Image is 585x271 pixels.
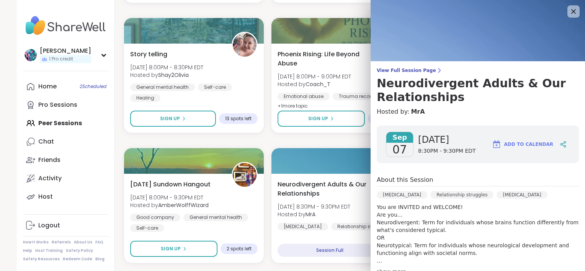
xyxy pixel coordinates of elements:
[38,174,62,183] div: Activity
[52,240,71,245] a: Referrals
[418,134,476,146] span: [DATE]
[233,163,257,187] img: AmberWolffWizard
[49,56,73,62] span: 1 Pro credit
[377,203,579,264] p: You are INVITED and WELCOME! Are you... Neurodivergent: Term for individuals whose brains functio...
[198,83,232,91] div: Self-care
[430,191,493,199] div: Relationship struggles
[23,248,32,253] a: Help
[23,169,108,188] a: Activity
[158,71,189,79] b: Shay2Olivia
[95,240,103,245] a: FAQ
[278,93,330,100] div: Emotional abuse
[25,49,37,61] img: hollyjanicki
[130,241,217,257] button: Sign Up
[411,107,425,116] a: MrA
[278,223,328,230] div: [MEDICAL_DATA]
[23,132,108,151] a: Chat
[130,214,180,221] div: Good company
[331,223,396,230] div: Relationship struggles
[306,211,315,218] b: MrA
[278,180,371,198] span: Neurodivergent Adults & Our Relationships
[278,244,382,257] div: Session Full
[233,33,257,57] img: Shay2Olivia
[130,71,203,79] span: Hosted by
[23,256,60,262] a: Safety Resources
[333,93,385,100] div: Trauma recovery
[38,221,60,230] div: Logout
[278,203,350,211] span: [DATE] 8:30PM - 9:30PM EDT
[80,83,106,90] span: 2 Scheduled
[377,67,579,73] span: View Full Session Page
[183,214,248,221] div: General mental health
[23,96,108,114] a: Pro Sessions
[38,193,53,201] div: Host
[23,216,108,235] a: Logout
[130,201,209,209] span: Hosted by
[66,248,93,253] a: Safety Policy
[38,82,57,91] div: Home
[63,256,92,262] a: Redeem Code
[497,191,547,199] div: [MEDICAL_DATA]
[23,240,49,245] a: How It Works
[23,12,108,39] img: ShareWell Nav Logo
[74,240,92,245] a: About Us
[23,151,108,169] a: Friends
[38,101,77,109] div: Pro Sessions
[227,246,252,252] span: 2 spots left
[377,191,427,199] div: [MEDICAL_DATA]
[377,67,579,104] a: View Full Session PageNeurodivergent Adults & Our Relationships
[130,64,203,71] span: [DATE] 8:00PM - 8:30PM EDT
[130,83,195,91] div: General mental health
[308,115,328,122] span: Sign Up
[418,147,476,155] span: 8:30PM - 9:30PM EDT
[492,140,501,149] img: ShareWell Logomark
[130,180,211,189] span: [DATE] Sundown Hangout
[225,116,252,122] span: 13 spots left
[278,211,350,218] span: Hosted by
[278,111,364,127] button: Sign Up
[130,224,164,232] div: Self-care
[306,80,330,88] b: Coach_T
[158,201,209,209] b: AmberWolffWizard
[161,245,181,252] span: Sign Up
[130,50,167,59] span: Story telling
[392,143,407,157] span: 07
[40,47,91,55] div: [PERSON_NAME]
[130,111,216,127] button: Sign Up
[278,80,351,88] span: Hosted by
[504,141,553,148] span: Add to Calendar
[377,175,433,184] h4: About this Session
[160,115,180,122] span: Sign Up
[130,194,209,201] span: [DATE] 8:00PM - 9:30PM EDT
[35,248,63,253] a: Host Training
[278,50,371,68] span: Phoenix Rising: Life Beyond Abuse
[95,256,105,262] a: Blog
[377,107,579,116] h4: Hosted by:
[23,188,108,206] a: Host
[489,135,557,153] button: Add to Calendar
[386,132,413,143] span: Sep
[38,137,54,146] div: Chat
[38,156,60,164] div: Friends
[278,73,351,80] span: [DATE] 8:00PM - 9:00PM EDT
[130,94,160,102] div: Healing
[377,77,579,104] h3: Neurodivergent Adults & Our Relationships
[23,77,108,96] a: Home2Scheduled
